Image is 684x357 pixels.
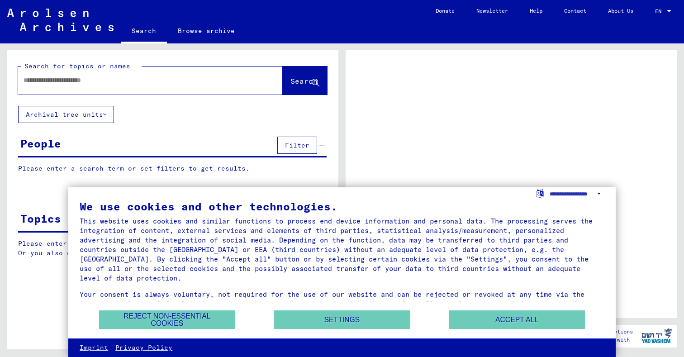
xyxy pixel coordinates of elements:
[655,8,665,14] span: EN
[7,9,114,31] img: Arolsen_neg.svg
[283,67,327,95] button: Search
[167,20,246,42] a: Browse archive
[80,216,604,283] div: This website uses cookies and similar functions to process end device information and personal da...
[18,164,327,173] p: Please enter a search term or set filters to get results.
[640,324,674,347] img: yv_logo.png
[80,290,604,318] div: Your consent is always voluntary, not required for the use of our website and can be rejected or ...
[285,141,309,149] span: Filter
[121,20,167,43] a: Search
[80,343,108,352] a: Imprint
[274,310,410,329] button: Settings
[18,106,114,123] button: Archival tree units
[24,62,130,70] mat-label: Search for topics or names
[290,76,318,86] span: Search
[99,310,235,329] button: Reject non-essential cookies
[20,135,61,152] div: People
[80,201,604,212] div: We use cookies and other technologies.
[277,137,317,154] button: Filter
[18,239,327,258] p: Please enter a search term or set filters to get results. Or you also can browse the manually.
[115,343,172,352] a: Privacy Policy
[20,210,61,227] div: Topics
[449,310,585,329] button: Accept all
